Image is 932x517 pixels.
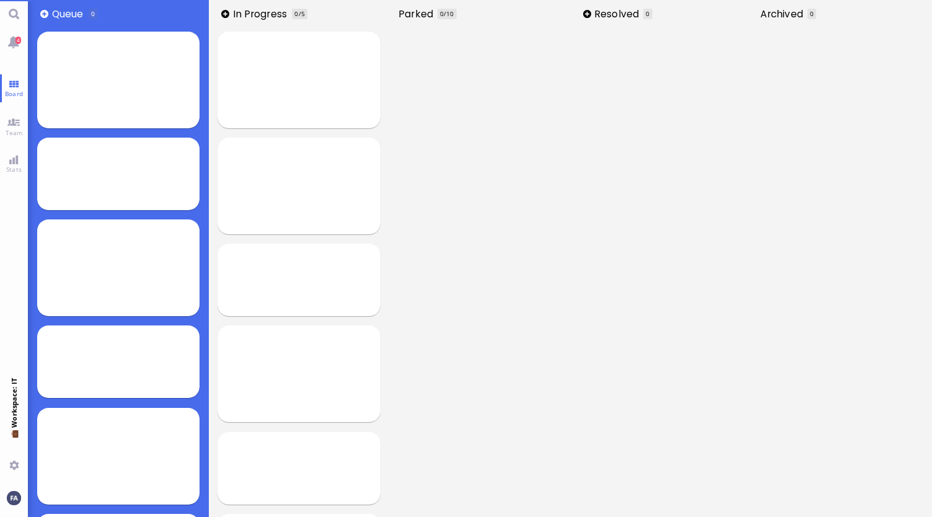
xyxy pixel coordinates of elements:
[294,9,298,18] span: 0
[760,7,807,21] span: Archived
[2,89,26,98] span: Board
[221,10,229,18] button: Add
[299,9,305,18] span: /5
[9,428,19,456] span: 💼 Workspace: IT
[810,9,814,18] span: 0
[15,37,21,44] span: 4
[7,491,20,505] img: You
[583,10,591,18] button: Add
[444,9,454,18] span: /10
[52,7,87,21] span: Queue
[233,7,291,21] span: In progress
[3,165,25,174] span: Stats
[398,7,437,21] span: Parked
[440,9,444,18] span: 0
[2,128,26,137] span: Team
[646,9,649,18] span: 0
[594,7,643,21] span: Resolved
[91,9,95,18] span: 0
[40,10,48,18] button: Add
